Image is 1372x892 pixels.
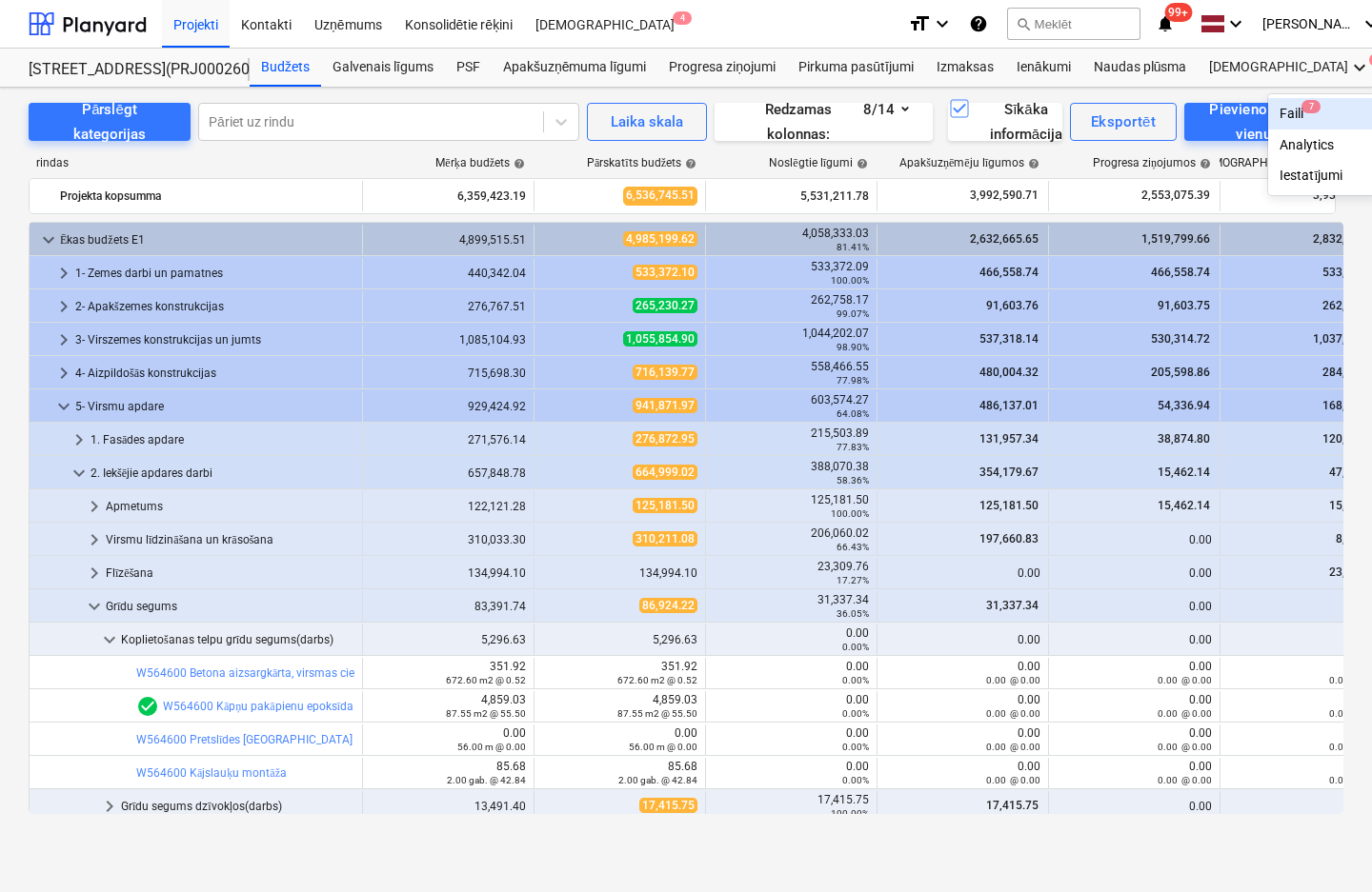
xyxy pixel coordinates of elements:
[1164,3,1192,22] span: 99+
[1007,8,1140,40] button: Meklēt
[60,181,354,211] div: Projekta kopsumma
[908,12,931,35] i: format_size
[969,12,988,35] i: Zināšanu pamats
[1262,16,1358,31] span: [PERSON_NAME]
[1277,801,1372,892] iframe: Chat Widget
[29,156,362,170] div: rindas
[673,11,692,25] span: 4
[1280,106,1371,122] div: Faili
[1280,168,1371,184] div: Iestatījumi
[1016,16,1031,31] span: search
[1224,12,1247,35] i: keyboard_arrow_down
[1156,12,1175,35] i: notifications
[1301,100,1321,113] span: 7
[1280,137,1371,152] div: Analytics
[931,12,954,35] i: keyboard_arrow_down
